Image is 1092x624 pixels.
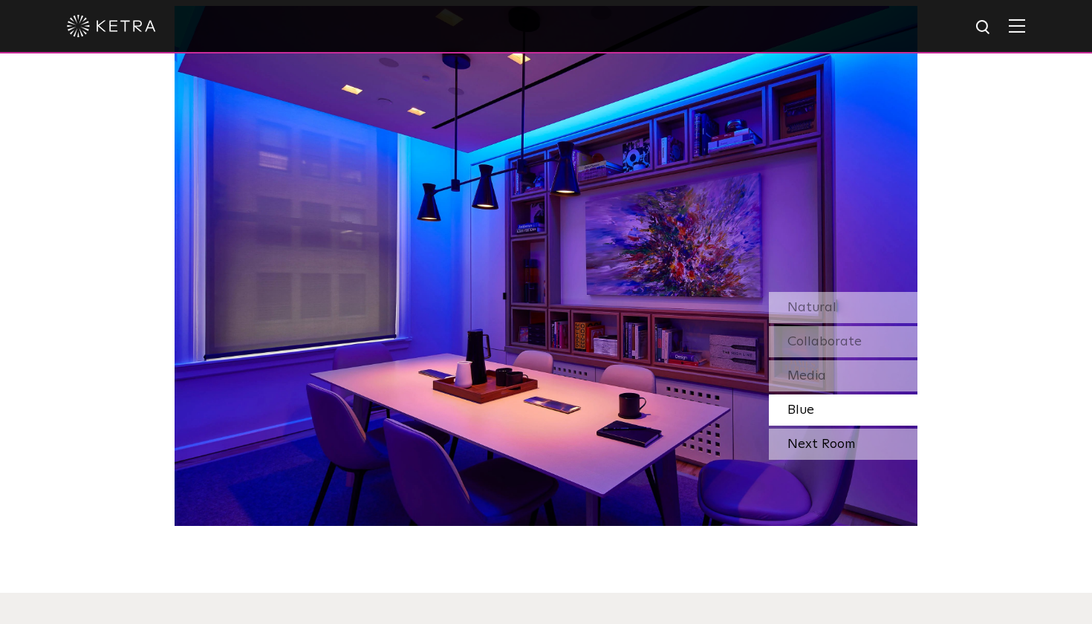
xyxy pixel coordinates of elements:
img: ketra-logo-2019-white [67,15,156,37]
span: Media [787,369,826,383]
span: Blue [787,403,814,417]
span: Natural [787,301,836,314]
img: Hamburger%20Nav.svg [1009,19,1025,33]
span: Collaborate [787,335,862,348]
img: search icon [975,19,993,37]
img: SS-Desktop-CEC-02 [175,6,917,526]
div: Next Room [769,429,917,460]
